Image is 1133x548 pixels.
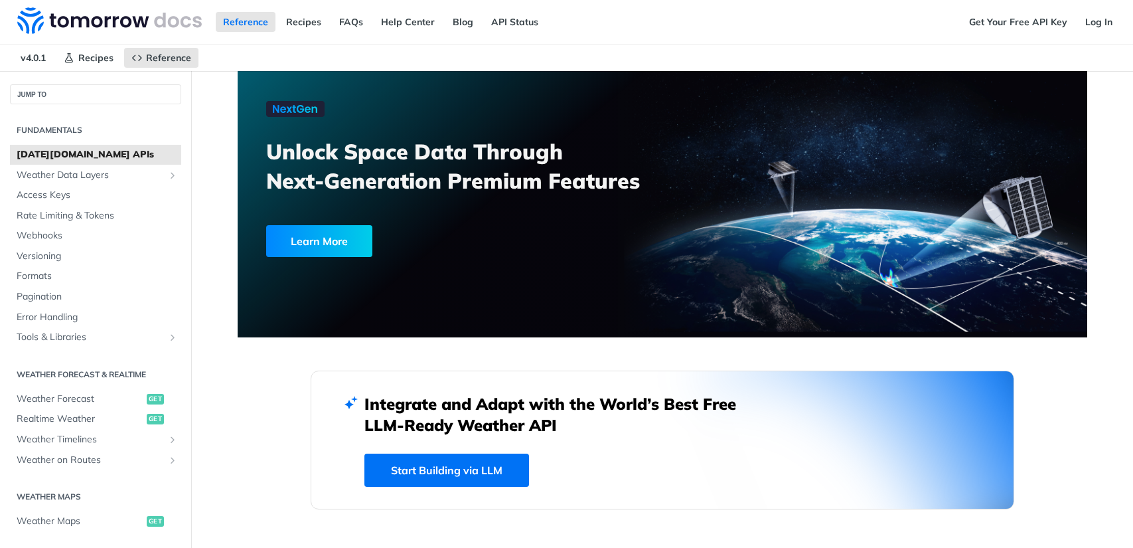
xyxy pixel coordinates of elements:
a: API Status [484,12,546,32]
a: Weather Data LayersShow subpages for Weather Data Layers [10,165,181,185]
span: Error Handling [17,311,178,324]
a: Start Building via LLM [364,454,529,487]
span: [DATE][DOMAIN_NAME] APIs [17,148,178,161]
span: Pagination [17,290,178,304]
a: Access Keys [10,185,181,205]
span: v4.0.1 [13,48,53,68]
span: Tools & Libraries [17,331,164,344]
img: NextGen [266,101,325,117]
h2: Weather Forecast & realtime [10,369,181,381]
button: Show subpages for Weather Timelines [167,434,178,445]
a: Blog [445,12,481,32]
a: Help Center [374,12,442,32]
a: Versioning [10,246,181,266]
a: Reference [124,48,198,68]
span: Weather Maps [17,515,143,528]
button: Show subpages for Tools & Libraries [167,332,178,343]
a: Learn More [266,225,595,257]
a: Reference [216,12,275,32]
a: Recipes [279,12,329,32]
span: Weather on Routes [17,454,164,467]
a: Realtime Weatherget [10,409,181,429]
a: Weather TimelinesShow subpages for Weather Timelines [10,430,181,450]
a: Weather on RoutesShow subpages for Weather on Routes [10,450,181,470]
span: get [147,516,164,527]
h3: Unlock Space Data Through Next-Generation Premium Features [266,137,677,195]
a: [DATE][DOMAIN_NAME] APIs [10,145,181,165]
a: Pagination [10,287,181,307]
a: Error Handling [10,308,181,327]
a: Log In [1078,12,1120,32]
a: Rate Limiting & Tokens [10,206,181,226]
a: Tools & LibrariesShow subpages for Tools & Libraries [10,327,181,347]
span: Weather Data Layers [17,169,164,182]
span: Recipes [78,52,113,64]
span: Webhooks [17,229,178,242]
a: Recipes [56,48,121,68]
span: Reference [146,52,191,64]
span: Access Keys [17,189,178,202]
span: Weather Forecast [17,393,143,406]
h2: Fundamentals [10,124,181,136]
span: Versioning [17,250,178,263]
a: Formats [10,266,181,286]
span: Weather Timelines [17,433,164,446]
span: get [147,414,164,424]
img: Tomorrow.io Weather API Docs [17,7,202,34]
div: Learn More [266,225,372,257]
a: Webhooks [10,226,181,246]
a: Weather Mapsget [10,511,181,531]
span: Rate Limiting & Tokens [17,209,178,223]
a: Get Your Free API Key [962,12,1075,32]
a: Weather Forecastget [10,389,181,409]
button: Show subpages for Weather Data Layers [167,170,178,181]
span: Formats [17,270,178,283]
button: Show subpages for Weather on Routes [167,455,178,466]
span: Realtime Weather [17,412,143,426]
a: FAQs [332,12,370,32]
button: JUMP TO [10,84,181,104]
span: get [147,394,164,405]
h2: Weather Maps [10,491,181,503]
h2: Integrate and Adapt with the World’s Best Free LLM-Ready Weather API [364,393,756,436]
